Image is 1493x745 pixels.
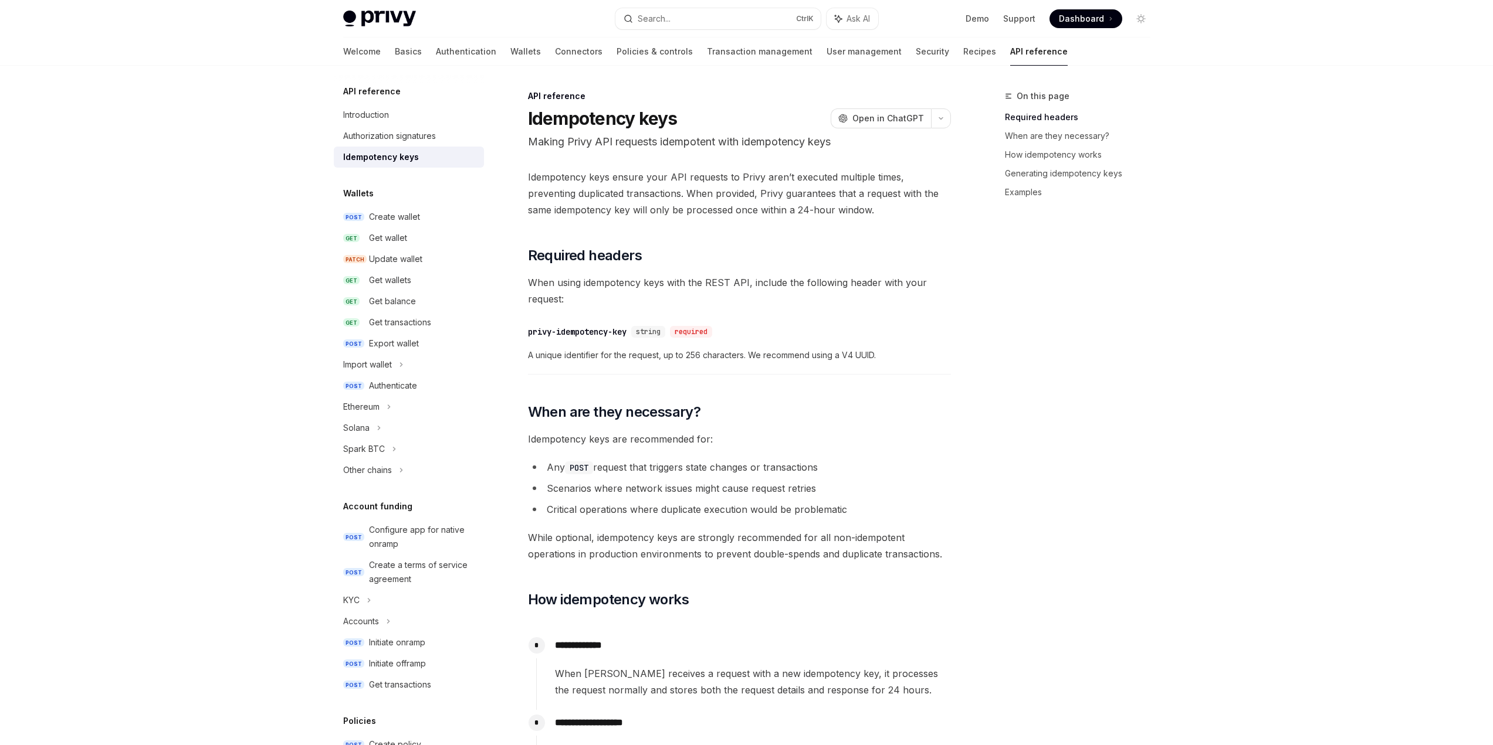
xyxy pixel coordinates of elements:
[707,38,812,66] a: Transaction management
[343,213,364,222] span: POST
[343,568,364,577] span: POST
[334,632,484,653] a: POSTInitiate onramp
[334,125,484,147] a: Authorization signatures
[369,294,416,308] div: Get balance
[638,12,671,26] div: Search...
[343,533,364,542] span: POST
[343,186,374,200] h5: Wallets
[369,210,420,224] div: Create wallet
[369,315,431,329] div: Get transactions
[1005,108,1160,127] a: Required headers
[1049,9,1122,28] a: Dashboard
[343,614,379,628] div: Accounts
[528,246,642,265] span: Required headers
[343,463,392,477] div: Other chains
[343,499,412,513] h5: Account funding
[831,108,931,128] button: Open in ChatGPT
[369,523,477,551] div: Configure app for native onramp
[395,38,422,66] a: Basics
[636,327,661,336] span: string
[343,234,360,243] span: GET
[565,461,593,474] code: POST
[334,206,484,227] a: POSTCreate wallet
[334,291,484,312] a: GETGet balance
[528,326,627,338] div: privy-idempotency-key
[343,84,401,98] h5: API reference
[343,421,370,435] div: Solana
[528,348,951,362] span: A unique identifier for the request, up to 256 characters. We recommend using a V4 UUID.
[528,108,678,129] h1: Idempotency keys
[343,400,380,414] div: Ethereum
[1017,89,1069,103] span: On this page
[343,297,360,306] span: GET
[1005,127,1160,145] a: When are they necessary?
[827,8,878,29] button: Ask AI
[369,252,422,266] div: Update wallet
[555,665,950,698] span: When [PERSON_NAME] receives a request with a new idempotency key, it processes the request normal...
[1005,164,1160,183] a: Generating idempotency keys
[343,382,364,390] span: POST
[343,108,389,122] div: Introduction
[528,459,951,475] li: Any request that triggers state changes or transactions
[966,13,989,25] a: Demo
[369,379,417,393] div: Authenticate
[528,529,951,562] span: While optional, idempotency keys are strongly recommended for all non-idempotent operations in pr...
[334,519,484,555] a: POSTConfigure app for native onramp
[436,38,496,66] a: Authentication
[528,590,689,609] span: How idempotency works
[827,38,902,66] a: User management
[334,270,484,291] a: GETGet wallets
[369,635,425,649] div: Initiate onramp
[847,13,870,25] span: Ask AI
[334,249,484,270] a: PATCHUpdate wallet
[334,555,484,590] a: POSTCreate a terms of service agreement
[334,653,484,674] a: POSTInitiate offramp
[343,318,360,327] span: GET
[343,442,385,456] div: Spark BTC
[343,255,367,264] span: PATCH
[528,403,701,421] span: When are they necessary?
[334,104,484,125] a: Introduction
[334,333,484,354] a: POSTExport wallet
[528,274,951,307] span: When using idempotency keys with the REST API, include the following header with your request:
[343,150,419,164] div: Idempotency keys
[555,38,602,66] a: Connectors
[343,358,392,372] div: Import wallet
[334,674,484,695] a: POSTGet transactions
[528,431,951,447] span: Idempotency keys are recommended for:
[343,38,381,66] a: Welcome
[369,558,477,586] div: Create a terms of service agreement
[343,638,364,647] span: POST
[528,480,951,496] li: Scenarios where network issues might cause request retries
[1005,183,1160,202] a: Examples
[343,659,364,668] span: POST
[617,38,693,66] a: Policies & controls
[369,678,431,692] div: Get transactions
[343,129,436,143] div: Authorization signatures
[916,38,949,66] a: Security
[1132,9,1150,28] button: Toggle dark mode
[963,38,996,66] a: Recipes
[334,312,484,333] a: GETGet transactions
[1003,13,1035,25] a: Support
[369,273,411,287] div: Get wallets
[1005,145,1160,164] a: How idempotency works
[334,375,484,396] a: POSTAuthenticate
[670,326,712,338] div: required
[369,336,419,351] div: Export wallet
[528,169,951,218] span: Idempotency keys ensure your API requests to Privy aren’t executed multiple times, preventing dup...
[343,681,364,689] span: POST
[343,593,360,607] div: KYC
[334,227,484,249] a: GETGet wallet
[528,501,951,518] li: Critical operations where duplicate execution would be problematic
[510,38,541,66] a: Wallets
[343,339,364,348] span: POST
[369,231,407,245] div: Get wallet
[1059,13,1104,25] span: Dashboard
[1010,38,1068,66] a: API reference
[343,714,376,728] h5: Policies
[369,656,426,671] div: Initiate offramp
[852,113,924,124] span: Open in ChatGPT
[796,14,814,23] span: Ctrl K
[334,147,484,168] a: Idempotency keys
